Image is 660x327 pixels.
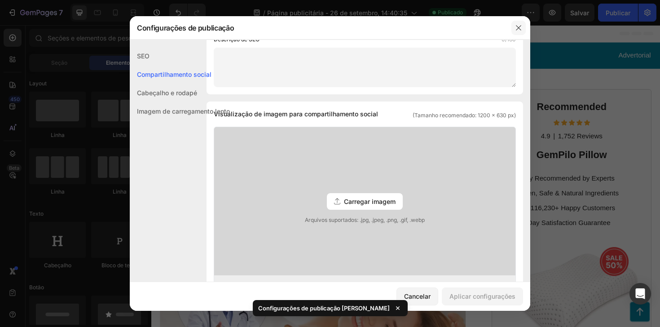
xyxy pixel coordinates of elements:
font: Cancelar [404,292,431,300]
p: and imparts his priceless wisdom on attaining a rejuvenated and spine-healthy body with his 3 exp... [10,135,332,176]
font: Aplicar configurações [449,292,515,300]
font: Configurações de publicação [PERSON_NAME] [258,305,390,312]
p: Advertorial [272,27,529,37]
font: Cabeçalho e rodapé [137,89,197,97]
font: Compartilhamento social [137,71,211,78]
p: 1,752 Reviews [431,113,478,123]
p: 120-Day Satisfaction Guarantee [384,205,495,214]
h2: GemPilo Pillow [372,130,519,146]
p: GEMPILO [10,23,267,42]
p: Highly Recommended by Experts [384,158,495,167]
font: SEO [137,52,150,60]
div: Abra o Intercom Messenger [629,283,651,305]
font: Arquivos suportados: .jpg, .jpeg, .png, .gif, .webp [305,217,425,223]
button: Aplicar configurações [442,287,523,305]
button: Cancelar [396,287,438,305]
h1: Former SleepWell Solutions engineer reveals the untold story behind the revolutionary ergonomic p... [9,68,333,128]
font: Configurações de publicação [137,23,234,32]
font: (Tamanho recomendado: 1200 x 630 px) [413,112,516,119]
p: Proven, Safe & Natural Ingredients [384,173,495,183]
h2: Recommended [372,79,519,94]
font: Carregar imagem [344,198,396,205]
font: Visualização de imagem para compartilhamento social [214,110,378,118]
font: Imagem de carregamento lento [137,107,230,115]
p: 4.9 [413,113,422,123]
p: Over 116,230+ Happy Customers [384,189,495,199]
p: | [426,113,427,123]
p: *With utmost consideration, although the forthcoming guidance is relevant to individuals from div... [10,185,332,212]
